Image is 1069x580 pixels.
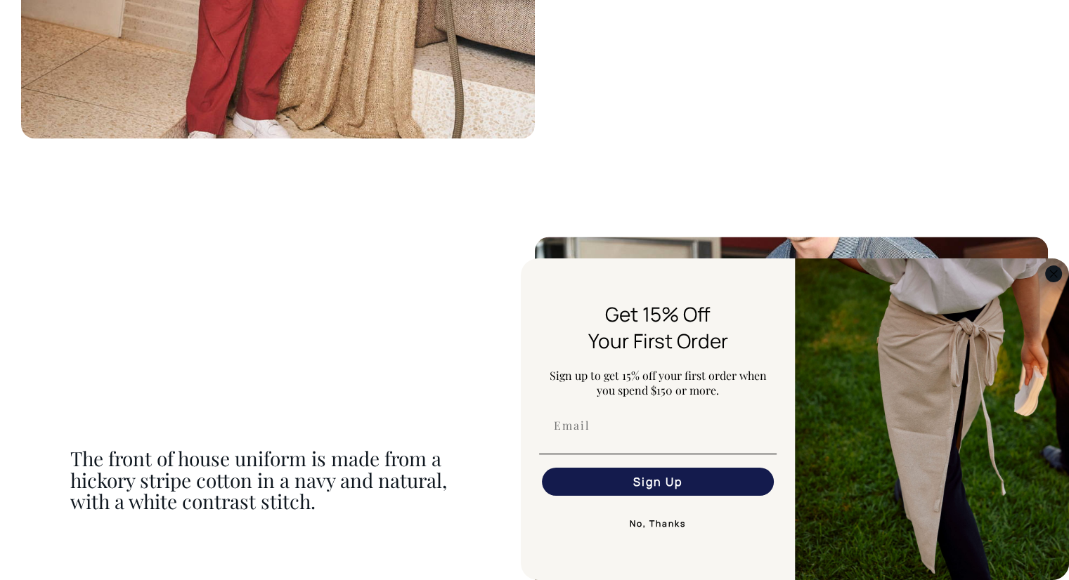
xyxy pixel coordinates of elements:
span: Your First Order [588,327,728,354]
span: Get 15% Off [605,301,711,327]
input: Email [542,411,774,440]
button: Close dialog [1045,265,1062,282]
button: No, Thanks [539,510,777,538]
img: underline [539,454,777,454]
div: FLYOUT Form [521,258,1069,580]
div: The front of house uniform is made from a hickory stripe cotton in a navy and natural, with a whi... [70,447,486,512]
img: 5e34ad8f-4f05-4173-92a8-ea475ee49ac9.jpeg [795,258,1069,580]
span: Sign up to get 15% off your first order when you spend $150 or more. [550,368,767,397]
button: Sign Up [542,468,774,496]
